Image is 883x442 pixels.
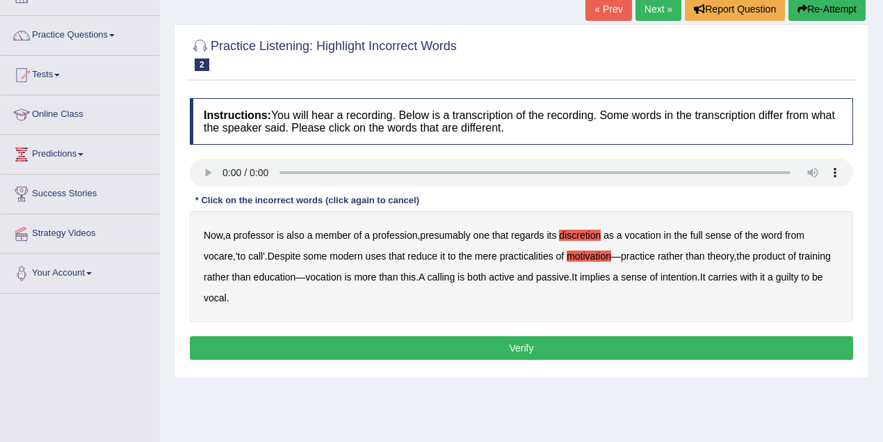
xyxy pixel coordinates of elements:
b: a [617,230,622,241]
b: discretion [559,230,601,241]
b: presumably [420,230,470,241]
b: A [419,271,425,283]
b: be [812,271,823,283]
b: with [740,271,757,283]
b: is [344,271,351,283]
b: 'to [236,251,245,262]
b: call' [248,251,265,262]
b: carries [708,271,737,283]
b: education [254,271,296,283]
b: member [315,230,350,241]
b: modern [330,251,362,262]
b: one [473,230,489,241]
b: to [448,251,456,262]
b: more [354,271,376,283]
b: vocation [305,271,341,283]
h4: You will hear a recording. Below is a transcription of the recording. Some words in the transcrip... [190,98,853,145]
a: Strategy Videos [1,214,159,249]
b: reduce [407,251,437,262]
b: of [556,251,565,262]
b: a [768,271,773,283]
div: * Click on the incorrect words (click again to cancel) [190,194,425,207]
b: uses [366,251,387,262]
b: both [467,271,486,283]
b: implies [580,271,610,283]
b: its [546,230,556,241]
b: it [440,251,445,262]
b: to [801,271,809,283]
b: It [572,271,577,283]
b: word [761,230,782,241]
b: mere [475,251,497,262]
b: from [785,230,804,241]
b: of [734,230,743,241]
b: as [603,230,614,241]
b: is [277,230,284,241]
b: vocare [204,251,233,262]
b: regards [511,230,544,241]
button: Verify [190,336,853,360]
b: in [664,230,672,241]
b: it [760,271,765,283]
b: Instructions: [204,109,271,121]
b: this [400,271,416,283]
b: a [613,271,618,283]
div: , , , . — , — . . . . [190,211,853,322]
a: Practice Questions [1,16,159,51]
b: that [492,230,508,241]
b: professor [234,230,274,241]
b: the [458,251,471,262]
b: full [690,230,703,241]
b: the [736,251,750,262]
b: intention [661,271,697,283]
b: guilty [776,271,799,283]
b: sense [706,230,731,241]
b: theory [707,251,734,262]
b: vocation [625,230,661,241]
a: Tests [1,56,159,90]
b: Despite [268,251,300,262]
b: than [379,271,398,283]
b: training [799,251,831,262]
b: rather [658,251,683,262]
b: product [753,251,786,262]
b: Now [204,230,222,241]
b: of [649,271,658,283]
b: some [303,251,327,262]
b: than [686,251,704,262]
h2: Practice Listening: Highlight Incorrect Words [190,36,457,71]
b: sense [621,271,647,283]
a: Online Class [1,95,159,130]
b: also [286,230,305,241]
b: motivation [567,251,611,262]
a: Your Account [1,254,159,289]
b: calling [427,271,455,283]
b: the [674,230,687,241]
b: and [517,271,533,283]
b: vocal [204,292,227,303]
b: passive [536,271,569,283]
a: Success Stories [1,175,159,210]
b: that [389,251,405,262]
b: of [788,251,796,262]
a: Predictions [1,135,159,170]
b: the [745,230,758,241]
b: of [354,230,362,241]
b: practicalities [500,251,553,262]
b: It [700,271,706,283]
b: rather [204,271,229,283]
b: is [457,271,464,283]
b: a [225,230,231,241]
b: profession [373,230,418,241]
b: than [232,271,250,283]
b: a [364,230,370,241]
b: practice [621,251,655,262]
span: 2 [195,58,209,71]
b: active [489,271,515,283]
b: a [307,230,313,241]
